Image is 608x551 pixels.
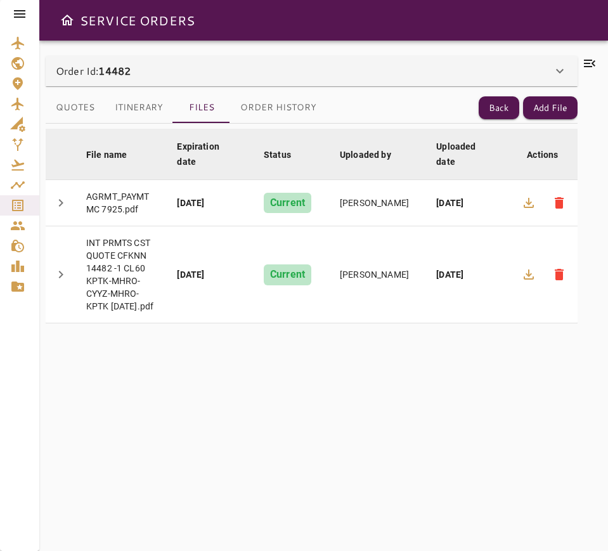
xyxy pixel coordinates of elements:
p: Order Id: [56,63,131,79]
span: delete [552,195,567,211]
span: File name [86,147,143,162]
span: delete [552,267,567,282]
span: Status [264,147,307,162]
span: Uploaded by [340,147,408,162]
h6: SERVICE ORDERS [80,10,195,30]
div: [PERSON_NAME] [340,197,416,209]
div: Current [264,264,311,285]
div: [DATE] [436,197,500,209]
div: File name [86,147,127,162]
button: Download file [514,259,544,290]
button: Itinerary [105,93,173,123]
button: Delete file [544,188,574,218]
button: Add File [523,96,578,120]
div: Status [264,147,291,162]
div: basic tabs example [46,93,327,123]
button: Open drawer [55,8,80,33]
div: Current [264,193,311,214]
div: [PERSON_NAME] [340,268,416,281]
span: Uploaded date [436,139,500,169]
b: 14482 [98,63,131,78]
div: [DATE] [177,268,243,281]
div: INT PRMTS CST QUOTE CFKNN 14482 -1 CL60 KPTK-MHRO-CYYZ-MHRO-KPTK [DATE].pdf [86,237,157,313]
button: Delete file [544,259,574,290]
div: Expiration date [177,139,227,169]
button: Download file [514,188,544,218]
div: [DATE] [177,197,243,209]
div: Order Id:14482 [46,56,578,86]
div: AGRMT_PAYMT MC 7925.pdf [86,190,157,216]
button: Quotes [46,93,105,123]
span: Expiration date [177,139,243,169]
span: chevron_right [53,195,68,211]
div: Uploaded date [436,139,484,169]
button: Files [173,93,230,123]
div: Uploaded by [340,147,391,162]
span: chevron_right [53,267,68,282]
div: [DATE] [436,268,500,281]
button: Order History [230,93,327,123]
button: Back [479,96,519,120]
